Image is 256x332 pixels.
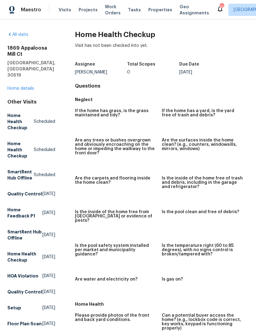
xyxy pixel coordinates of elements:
a: Quality Control[DATE] [7,286,55,297]
h5: Are the surfaces inside the home clean? (e.g., counters, windowsills, mirrors, windows) [162,138,244,151]
a: Home Health CheckupScheduled [7,110,55,133]
h5: Setup [7,305,21,311]
h4: Questions [75,83,249,89]
span: [DATE] [42,305,55,311]
h5: Is the pool clean and free of debris? [162,210,239,214]
span: Properties [148,7,172,13]
h5: If the home has a yard, is the yard free of trash and debris? [162,109,244,117]
h5: Please provide photos of the front and back yard conditions. [75,313,157,322]
span: Scheduled [34,147,55,153]
span: Tasks [128,8,141,12]
h5: Quality Control [7,191,42,197]
div: [DATE] [179,70,231,74]
a: Setup[DATE] [7,302,55,313]
h5: Home Health Checkup [7,251,42,263]
a: Floor Plan Scan[DATE] [7,318,55,329]
h5: Is gas on? [162,277,183,281]
span: Projects [79,7,98,13]
h5: Home Health [75,301,249,307]
span: Work Orders [105,4,121,16]
h5: Is the pool safety system installed per market and municipality guidance? [75,243,157,256]
h5: Assignee [75,62,95,66]
span: [DATE] [42,289,55,295]
span: Visits [59,7,71,13]
span: Scheduled [34,119,55,125]
div: Visit has not been checked into yet. [75,43,249,58]
h5: If the home has grass, is the grass maintained and tidy? [75,109,157,117]
a: Home details [7,86,34,91]
div: Other Visits [7,99,55,105]
h5: Home Health Checkup [7,112,34,131]
h5: Are the carpets and flooring inside the home clean? [75,176,157,185]
span: Scheduled [34,172,55,178]
h5: Is the temperature right (60 to 85 degrees), with no signs control is broken/tampered with? [162,243,244,256]
a: All visits [7,32,28,37]
h2: Home Health Checkup [75,32,249,38]
h5: Are any trees or bushes overgrown and obviously encroaching on the home or impeding the walkway t... [75,138,157,155]
h5: Can a potential buyer access the home? (e.g., lockbox code is correct, key works, keypad is funct... [162,313,244,330]
span: Geo Assignments [180,4,209,16]
h5: [GEOGRAPHIC_DATA], [GEOGRAPHIC_DATA] 30519 [7,60,55,78]
h5: Is the inside of the home free from [GEOGRAPHIC_DATA] or evidence of pests? [75,210,157,223]
h5: SmartRent Hub Offline [7,169,34,181]
a: SmartRent Hub Offline[DATE] [7,226,55,243]
span: [DATE] [42,210,55,216]
h5: Quality Control [7,289,42,295]
h5: Floor Plan Scan [7,321,42,327]
h5: SmartRent Hub Offline [7,229,42,241]
span: [DATE] [42,321,55,327]
h5: HOA Violation [7,273,38,279]
span: [DATE] [42,232,55,238]
a: HOA Violation[DATE] [7,270,55,281]
a: Home Health CheckupScheduled [7,138,55,161]
span: [DATE] [42,191,55,197]
h5: Due Date [179,62,199,66]
h5: Total Scopes [127,62,155,66]
span: [DATE] [42,254,55,260]
span: [DATE] [42,273,55,279]
a: Home Health Checkup[DATE] [7,248,55,266]
a: Home Feedback P1[DATE] [7,204,55,221]
h5: Is the inside of the home free of trash and debris, including in the garage and refrigerator? [162,176,244,189]
h2: 1869 Appaloosa Mill Ct [7,45,55,57]
div: 107 [219,4,224,10]
div: 0 [127,70,179,74]
h5: Neglect [75,96,249,103]
span: Maestro [21,7,41,13]
a: SmartRent Hub OfflineScheduled [7,166,55,183]
h5: Are water and electricity on? [75,277,138,281]
h5: Home Health Checkup [7,141,34,159]
h5: Home Feedback P1 [7,207,42,219]
div: [PERSON_NAME] [75,70,127,74]
a: Quality Control[DATE] [7,188,55,199]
